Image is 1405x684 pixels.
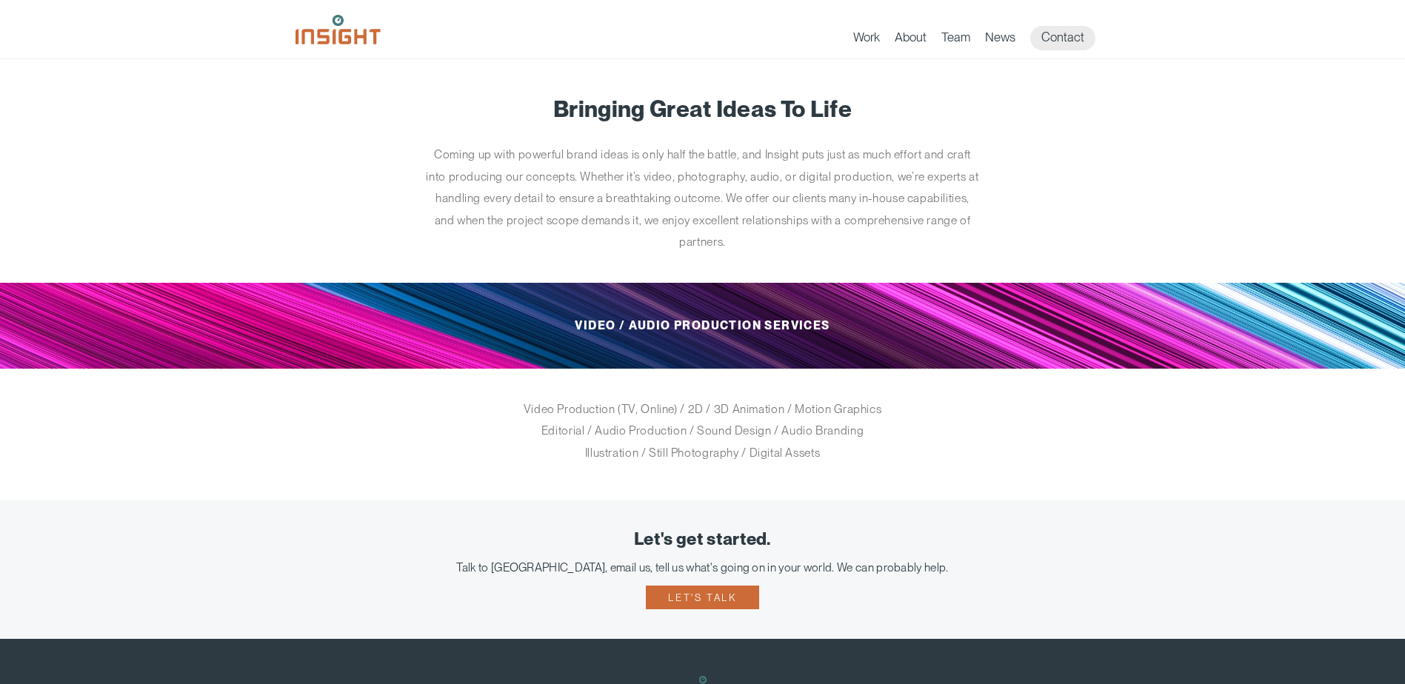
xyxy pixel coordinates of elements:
h1: Bringing Great Ideas To Life [318,96,1088,121]
a: About [895,30,927,50]
a: Contact [1030,26,1095,50]
a: Work [853,30,880,50]
div: Talk to [GEOGRAPHIC_DATA], email us, tell us what's going on in your world. We can probably help. [22,560,1383,574]
p: Video Production (TV, Online) / 2D / 3D Animation / Motion Graphics Editorial / Audio Production ... [425,398,981,464]
div: Let's get started. [22,530,1383,549]
a: Let's talk [646,586,758,609]
h2: Video / Audio Production Services [318,283,1088,369]
img: Insight Marketing Design [296,15,381,44]
p: Coming up with powerful brand ideas is only half the battle, and Insight puts just as much effort... [425,144,981,253]
a: Team [941,30,970,50]
a: News [985,30,1015,50]
nav: primary navigation menu [853,26,1110,50]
